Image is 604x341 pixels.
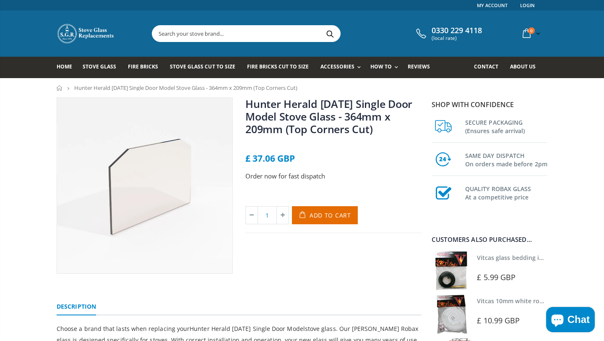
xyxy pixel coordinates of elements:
[414,26,482,41] a: 0330 229 4118 (local rate)
[465,150,547,168] h3: SAME DAY DISPATCH On orders made before 2pm
[465,117,547,135] h3: SECURE PACKAGING (Ensures safe arrival)
[465,183,547,202] h3: QUALITY ROBAX GLASS At a competitive price
[544,307,597,334] inbox-online-store-chat: Shopify online store chat
[320,63,354,70] span: Accessories
[474,63,498,70] span: Contact
[190,325,305,333] span: Hunter Herald [DATE] Single Door Model
[128,63,158,70] span: Fire Bricks
[74,84,297,92] span: Hunter Herald [DATE] Single Door Model Stove Glass - 364mm x 209mm (Top Corners Cut)
[432,236,547,243] div: Customers also purchased...
[152,26,434,42] input: Search your stove brand...
[320,57,365,78] a: Accessories
[477,272,515,282] span: £ 5.99 GBP
[245,171,422,181] p: Order now for fast dispatch
[370,63,392,70] span: How To
[57,299,96,315] a: Description
[320,26,339,42] button: Search
[247,57,315,78] a: Fire Bricks Cut To Size
[57,23,115,44] img: Stove Glass Replacement
[310,211,351,219] span: Add to Cart
[292,206,358,224] button: Add to Cart
[432,35,482,41] span: (local rate)
[510,57,542,78] a: About us
[245,152,295,164] span: £ 37.06 GBP
[474,57,505,78] a: Contact
[170,63,235,70] span: Stove Glass Cut To Size
[432,251,471,290] img: Vitcas stove glass bedding in tape
[432,100,547,110] p: Shop with confidence
[57,57,78,78] a: Home
[432,294,471,333] img: Vitcas white rope, glue and gloves kit 10mm
[57,98,232,273] img: Hunter_Herald_6_CE_Single_Door_Model_Stove_Glass-5a7f-49f3-b46b-20394d5e7a17_800x_crop_center.webp
[408,63,430,70] span: Reviews
[370,57,402,78] a: How To
[519,25,542,42] a: 0
[432,26,482,35] span: 0330 229 4118
[170,57,241,78] a: Stove Glass Cut To Size
[510,63,536,70] span: About us
[408,57,436,78] a: Reviews
[83,57,122,78] a: Stove Glass
[57,85,63,91] a: Home
[528,27,535,34] span: 0
[247,63,309,70] span: Fire Bricks Cut To Size
[245,97,412,136] a: Hunter Herald [DATE] Single Door Model Stove Glass - 364mm x 209mm (Top Corners Cut)
[128,57,164,78] a: Fire Bricks
[57,63,72,70] span: Home
[83,63,116,70] span: Stove Glass
[477,315,520,325] span: £ 10.99 GBP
